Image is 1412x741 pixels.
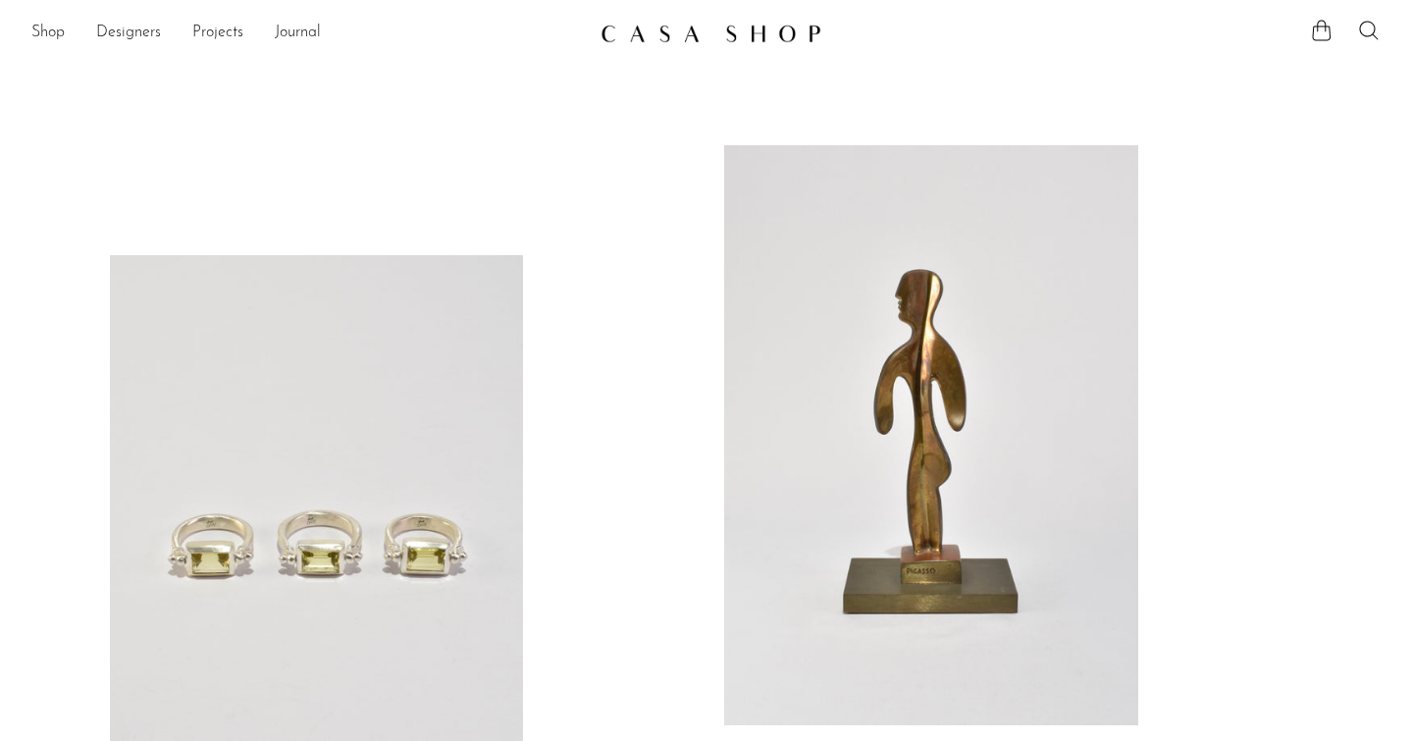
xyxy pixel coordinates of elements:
[31,17,585,50] ul: NEW HEADER MENU
[31,17,585,50] nav: Desktop navigation
[192,21,243,46] a: Projects
[96,21,161,46] a: Designers
[31,21,65,46] a: Shop
[275,21,321,46] a: Journal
